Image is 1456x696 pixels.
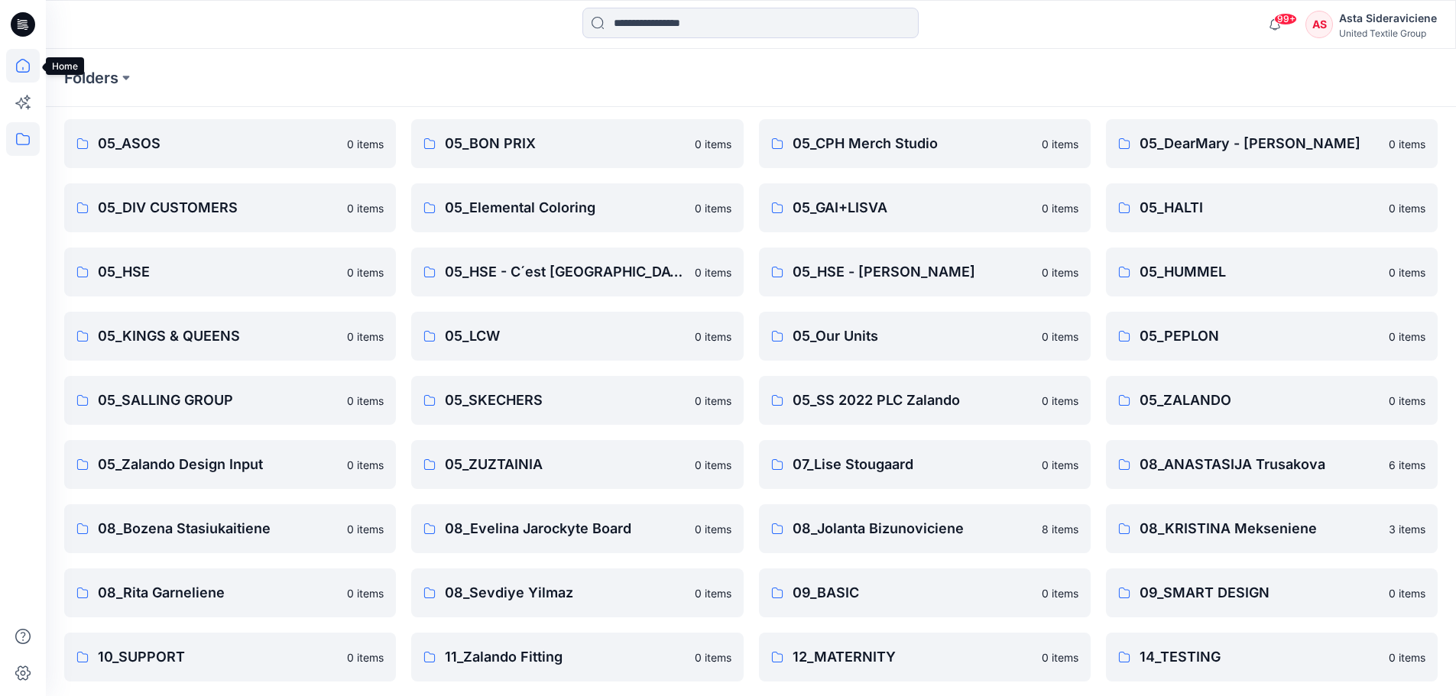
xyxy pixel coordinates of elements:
p: 05_SALLING GROUP [98,390,338,411]
a: 07_Lise Stougaard0 items [759,440,1091,489]
p: 0 items [1389,200,1425,216]
p: 0 items [1042,200,1078,216]
p: 05_DIV CUSTOMERS [98,197,338,219]
p: 0 items [695,393,731,409]
a: 05_GAI+LISVA0 items [759,183,1091,232]
a: 05_Zalando Design Input0 items [64,440,396,489]
a: 05_SKECHERS0 items [411,376,743,425]
p: 08_ANASTASIJA Trusakova [1140,454,1380,475]
p: 05_LCW [445,325,685,347]
a: 08_KRISTINA Mekseniene3 items [1106,504,1438,553]
p: 0 items [695,457,731,473]
p: 09_SMART DESIGN [1140,582,1380,604]
a: 08_Evelina Jarockyte Board0 items [411,504,743,553]
a: 08_Rita Garneliene0 items [64,568,396,617]
a: 08_Sevdiye Yilmaz0 items [411,568,743,617]
a: Folders [64,67,118,89]
p: 0 items [347,649,384,665]
a: 05_HSE - C´est [GEOGRAPHIC_DATA]0 items [411,248,743,296]
p: 0 items [695,521,731,537]
a: 05_HSE0 items [64,248,396,296]
a: 05_PEPLON0 items [1106,312,1438,361]
p: 05_HSE - [PERSON_NAME] [793,261,1033,283]
p: 05_DearMary - [PERSON_NAME] [1140,133,1380,154]
p: 08_Evelina Jarockyte Board [445,518,685,539]
a: 05_HALTI0 items [1106,183,1438,232]
p: 05_GAI+LISVA [793,197,1033,219]
p: 05_KINGS & QUEENS [98,325,338,347]
p: 05_ZUZTAINIA [445,454,685,475]
p: 05_HSE [98,261,338,283]
p: 08_Bozena Stasiukaitiene [98,518,338,539]
span: 99+ [1274,13,1297,25]
p: 0 items [1042,457,1078,473]
a: 09_BASIC0 items [759,568,1091,617]
p: 05_SS 2022 PLC Zalando [793,390,1033,411]
a: 05_HUMMEL0 items [1106,248,1438,296]
a: 05_DIV CUSTOMERS0 items [64,183,396,232]
p: 10_SUPPORT [98,646,338,668]
p: 05_HSE - C´est [GEOGRAPHIC_DATA] [445,261,685,283]
p: 0 items [1389,649,1425,665]
p: 07_Lise Stougaard [793,454,1033,475]
a: 05_LCW0 items [411,312,743,361]
a: 08_Bozena Stasiukaitiene0 items [64,504,396,553]
p: 0 items [1389,264,1425,280]
a: 11_Zalando Fitting0 items [411,633,743,681]
p: 05_HUMMEL [1140,261,1380,283]
p: 0 items [347,393,384,409]
p: 0 items [695,264,731,280]
p: 12_MATERNITY [793,646,1033,668]
p: 0 items [1042,585,1078,601]
a: 14_TESTING0 items [1106,633,1438,681]
a: 05_HSE - [PERSON_NAME]0 items [759,248,1091,296]
a: 08_ANASTASIJA Trusakova6 items [1106,440,1438,489]
p: 05_Zalando Design Input [98,454,338,475]
a: 05_SS 2022 PLC Zalando0 items [759,376,1091,425]
p: 0 items [1389,136,1425,152]
a: 05_ZALANDO0 items [1106,376,1438,425]
p: 0 items [695,329,731,345]
p: 05_HALTI [1140,197,1380,219]
p: 0 items [347,585,384,601]
p: 0 items [1042,264,1078,280]
p: 0 items [1389,585,1425,601]
p: 05_PEPLON [1140,325,1380,347]
a: 05_BON PRIX0 items [411,119,743,168]
a: 10_SUPPORT0 items [64,633,396,681]
a: 09_SMART DESIGN0 items [1106,568,1438,617]
p: 11_Zalando Fitting [445,646,685,668]
p: 05_BON PRIX [445,133,685,154]
div: United Textile Group [1339,28,1437,39]
p: 3 items [1389,521,1425,537]
a: 05_KINGS & QUEENS0 items [64,312,396,361]
p: 0 items [695,200,731,216]
p: 0 items [695,136,731,152]
p: 0 items [1042,329,1078,345]
p: 0 items [695,585,731,601]
p: 6 items [1389,457,1425,473]
a: 05_Elemental Coloring0 items [411,183,743,232]
p: 05_ASOS [98,133,338,154]
p: 0 items [347,200,384,216]
p: 09_BASIC [793,582,1033,604]
p: 0 items [347,521,384,537]
p: 0 items [1042,393,1078,409]
p: 0 items [1389,393,1425,409]
a: 05_SALLING GROUP0 items [64,376,396,425]
p: 8 items [1042,521,1078,537]
p: 0 items [695,649,731,665]
p: 08_Rita Garneliene [98,582,338,604]
a: 08_Jolanta Bizunoviciene8 items [759,504,1091,553]
p: 05_CPH Merch Studio [793,133,1033,154]
p: 0 items [347,329,384,345]
p: 0 items [1042,136,1078,152]
p: 05_Elemental Coloring [445,197,685,219]
a: 05_ZUZTAINIA0 items [411,440,743,489]
div: AS [1305,11,1333,38]
a: 05_CPH Merch Studio0 items [759,119,1091,168]
p: 0 items [347,457,384,473]
p: 08_KRISTINA Mekseniene [1140,518,1380,539]
a: 05_ASOS0 items [64,119,396,168]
